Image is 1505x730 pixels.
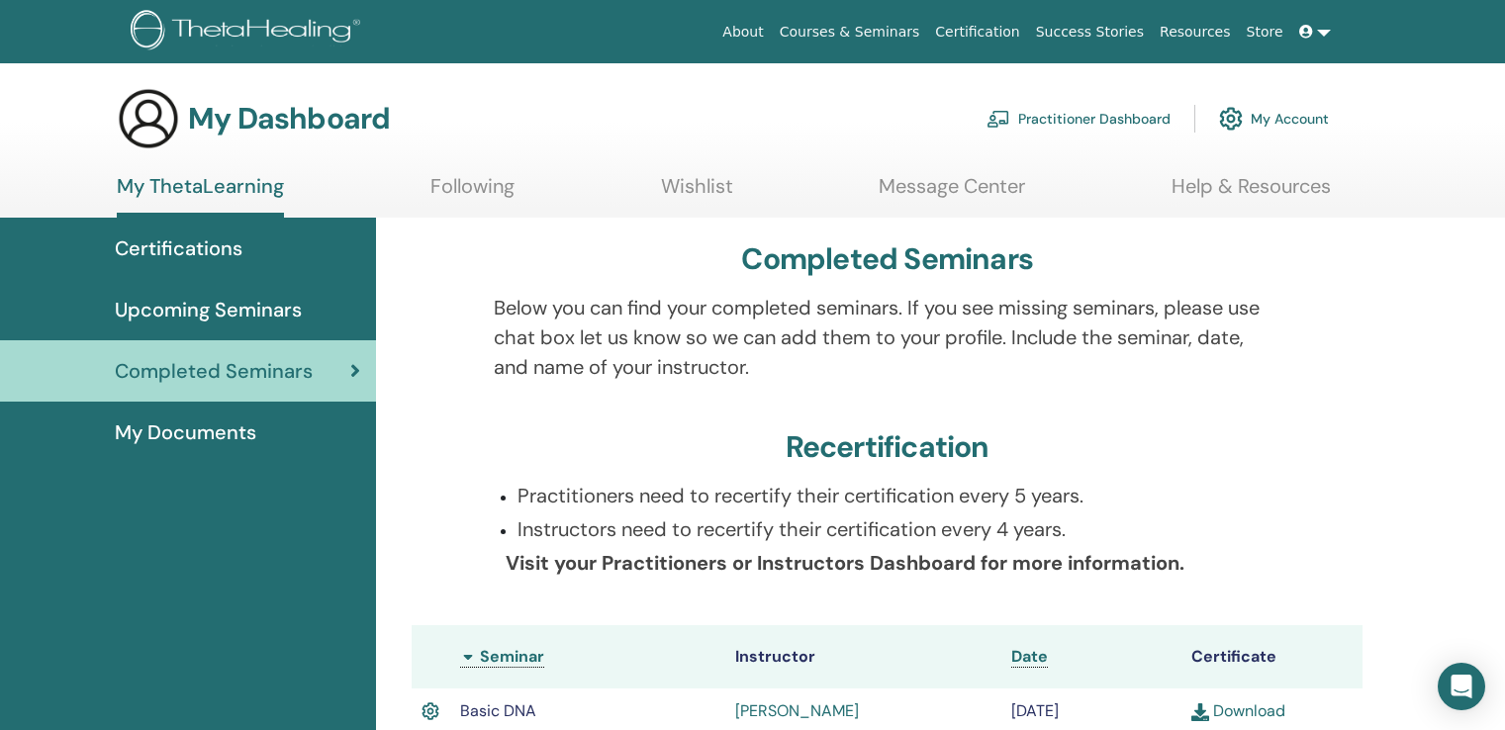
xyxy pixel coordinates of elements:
th: Instructor [725,625,1001,688]
h3: Completed Seminars [741,241,1033,277]
img: cog.svg [1219,102,1243,136]
img: chalkboard-teacher.svg [987,110,1010,128]
div: Открытый Интерком Мессенджер [1438,663,1485,710]
img: download.svg [1191,703,1209,721]
a: My ThetaLearning [117,174,284,218]
a: About [714,14,771,50]
a: Courses & Seminars [772,14,928,50]
a: Success Stories [1028,14,1152,50]
a: Practitioner Dashboard [987,97,1171,140]
span: Certifications [115,233,242,263]
p: Practitioners need to recertify their certification every 5 years. [517,481,1281,510]
a: [PERSON_NAME] [735,700,859,721]
span: My Documents [115,417,256,447]
span: Upcoming Seminars [115,295,302,324]
a: Help & Resources [1172,174,1331,213]
a: Date [1011,646,1048,668]
a: Certification [927,14,1027,50]
p: Instructors need to recertify their certification every 4 years. [517,514,1281,544]
a: Download [1191,700,1285,721]
img: logo.png [131,10,367,54]
a: Store [1239,14,1291,50]
a: Message Center [879,174,1025,213]
h3: Recertification [786,429,989,465]
a: Following [430,174,515,213]
b: Visit your Practitioners or Instructors Dashboard for more information. [506,550,1184,576]
h3: My Dashboard [188,101,390,137]
span: Completed Seminars [115,356,313,386]
img: generic-user-icon.jpg [117,87,180,150]
span: Basic DNA [460,700,536,721]
p: Below you can find your completed seminars. If you see missing seminars, please use chat box let ... [494,293,1281,382]
a: Wishlist [661,174,733,213]
th: Certificate [1181,625,1363,688]
a: My Account [1219,97,1329,140]
img: Активный сертификат [422,698,439,724]
a: Resources [1152,14,1239,50]
span: Date [1011,646,1048,667]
